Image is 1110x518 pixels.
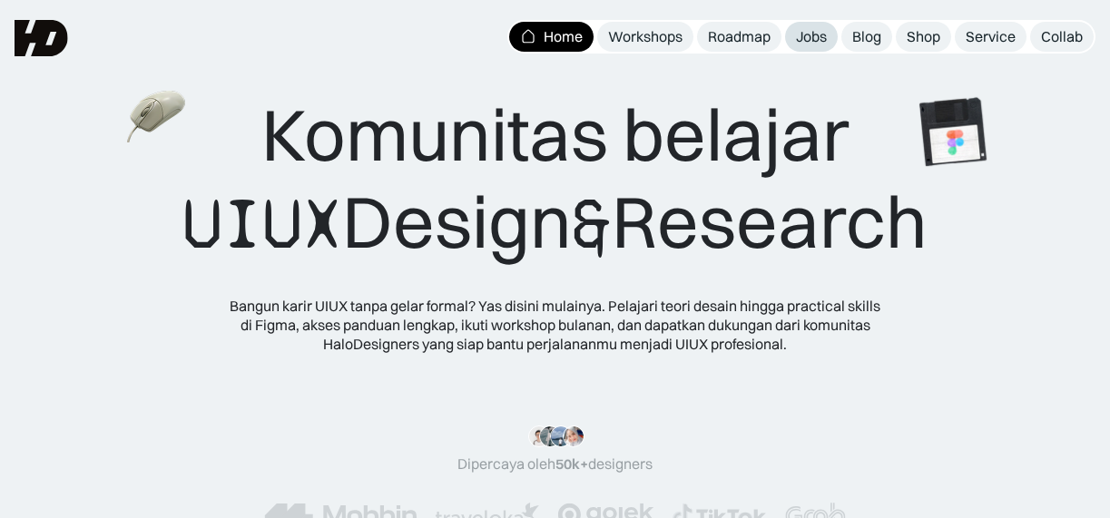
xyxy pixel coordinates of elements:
[907,27,940,46] div: Shop
[697,22,781,52] a: Roadmap
[509,22,594,52] a: Home
[785,22,838,52] a: Jobs
[555,454,588,473] span: 50k+
[229,297,882,353] div: Bangun karir UIUX tanpa gelar formal? Yas disini mulainya. Pelajari teori desain hingga practical...
[182,181,342,268] span: UIUX
[608,27,683,46] div: Workshops
[572,181,612,268] span: &
[966,27,1016,46] div: Service
[796,27,827,46] div: Jobs
[544,27,583,46] div: Home
[955,22,1027,52] a: Service
[457,454,653,474] div: Dipercaya oleh designers
[852,27,881,46] div: Blog
[708,27,771,46] div: Roadmap
[1030,22,1094,52] a: Collab
[597,22,693,52] a: Workshops
[182,91,928,268] div: Komunitas belajar Design Research
[841,22,892,52] a: Blog
[896,22,951,52] a: Shop
[1041,27,1083,46] div: Collab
